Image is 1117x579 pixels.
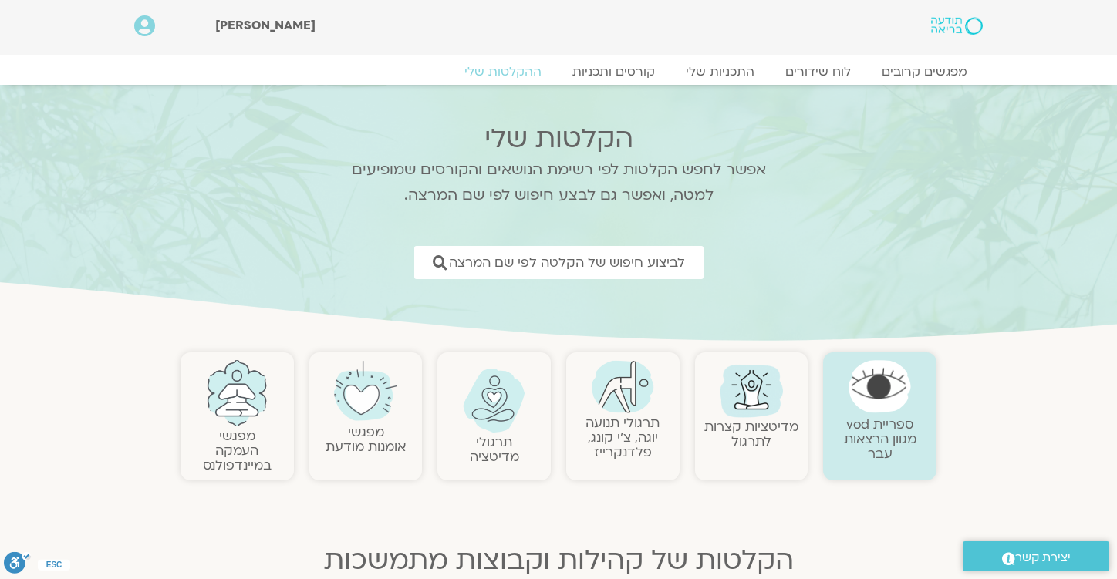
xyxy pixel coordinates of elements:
a: מפגשיהעמקה במיינדפולנס [203,427,272,474]
span: יצירת קשר [1015,547,1071,568]
a: לביצוע חיפוש של הקלטה לפי שם המרצה [414,246,704,279]
span: [PERSON_NAME] [215,17,316,34]
a: תרגולימדיטציה [470,433,519,466]
a: מפגשיאומנות מודעת [326,423,406,456]
a: ספריית vodמגוון הרצאות עבר [844,416,916,463]
a: מפגשים קרובים [866,64,983,79]
a: מדיטציות קצרות לתרגול [704,418,798,450]
p: אפשר לחפש הקלטות לפי רשימת הנושאים והקורסים שמופיעים למטה, ואפשר גם לבצע חיפוש לפי שם המרצה. [331,157,786,208]
a: תרגולי תנועהיוגה, צ׳י קונג, פלדנקרייז [585,414,660,461]
nav: Menu [134,64,983,79]
h2: הקלטות שלי [331,123,786,154]
a: יצירת קשר [963,541,1109,571]
a: קורסים ותכניות [557,64,670,79]
span: לביצוע חיפוש של הקלטה לפי שם המרצה [449,255,685,270]
a: התכניות שלי [670,64,770,79]
a: ההקלטות שלי [449,64,557,79]
a: לוח שידורים [770,64,866,79]
h2: הקלטות של קהילות וקבוצות מתמשכות [181,545,936,576]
